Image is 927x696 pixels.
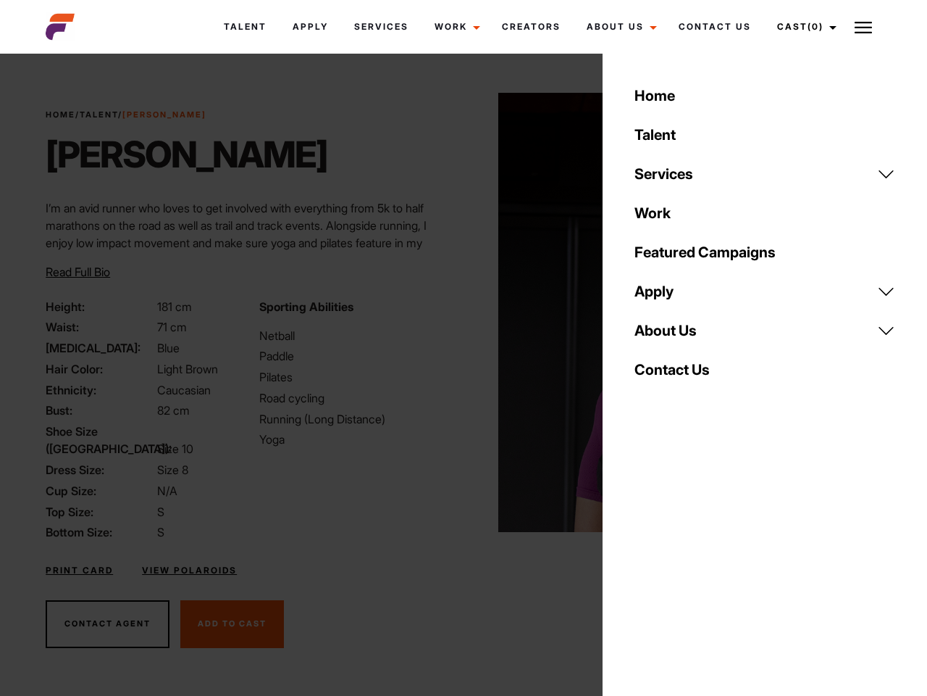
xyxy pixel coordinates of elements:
[46,600,169,648] button: Contact Agent
[46,423,154,457] span: Shoe Size ([GEOGRAPHIC_DATA]):
[259,410,455,428] li: Running (Long Distance)
[211,7,280,46] a: Talent
[46,199,455,286] p: I’m an avid runner who loves to get involved with everything from 5k to half marathons on the roa...
[157,403,190,418] span: 82 cm
[626,272,904,311] a: Apply
[280,7,341,46] a: Apply
[489,7,574,46] a: Creators
[157,320,187,334] span: 71 cm
[180,600,284,648] button: Add To Cast
[764,7,845,46] a: Cast(0)
[46,402,154,419] span: Bust:
[46,360,154,378] span: Hair Color:
[142,564,237,577] a: View Polaroids
[157,463,188,477] span: Size 8
[46,339,154,357] span: [MEDICAL_DATA]:
[46,381,154,399] span: Ethnicity:
[259,327,455,344] li: Netball
[259,368,455,386] li: Pilates
[259,389,455,407] li: Road cycling
[808,21,823,32] span: (0)
[157,362,218,376] span: Light Brown
[46,265,110,279] span: Read Full Bio
[46,482,154,500] span: Cup Size:
[46,461,154,478] span: Dress Size:
[157,341,180,355] span: Blue
[626,233,904,272] a: Featured Campaigns
[626,115,904,154] a: Talent
[46,109,75,120] a: Home
[666,7,764,46] a: Contact Us
[46,523,154,541] span: Bottom Size:
[626,194,904,233] a: Work
[855,19,872,36] img: Burger icon
[341,7,421,46] a: Services
[157,299,192,314] span: 181 cm
[80,109,118,120] a: Talent
[46,503,154,521] span: Top Size:
[574,7,666,46] a: About Us
[421,7,489,46] a: Work
[259,431,455,448] li: Yoga
[626,154,904,194] a: Services
[259,299,353,314] strong: Sporting Abilities
[46,133,327,176] h1: [PERSON_NAME]
[46,564,113,577] a: Print Card
[46,263,110,281] button: Read Full Bio
[626,311,904,350] a: About Us
[157,442,193,456] span: Size 10
[157,383,211,397] span: Caucasian
[46,298,154,315] span: Height:
[259,347,455,365] li: Paddle
[198,618,267,629] span: Add To Cast
[157,484,177,498] span: N/A
[46,109,206,121] span: / /
[157,505,164,519] span: S
[626,350,904,389] a: Contact Us
[157,525,164,539] span: S
[46,318,154,336] span: Waist:
[46,12,75,41] img: cropped-aefm-brand-fav-22-square.png
[626,76,904,115] a: Home
[122,109,206,120] strong: [PERSON_NAME]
